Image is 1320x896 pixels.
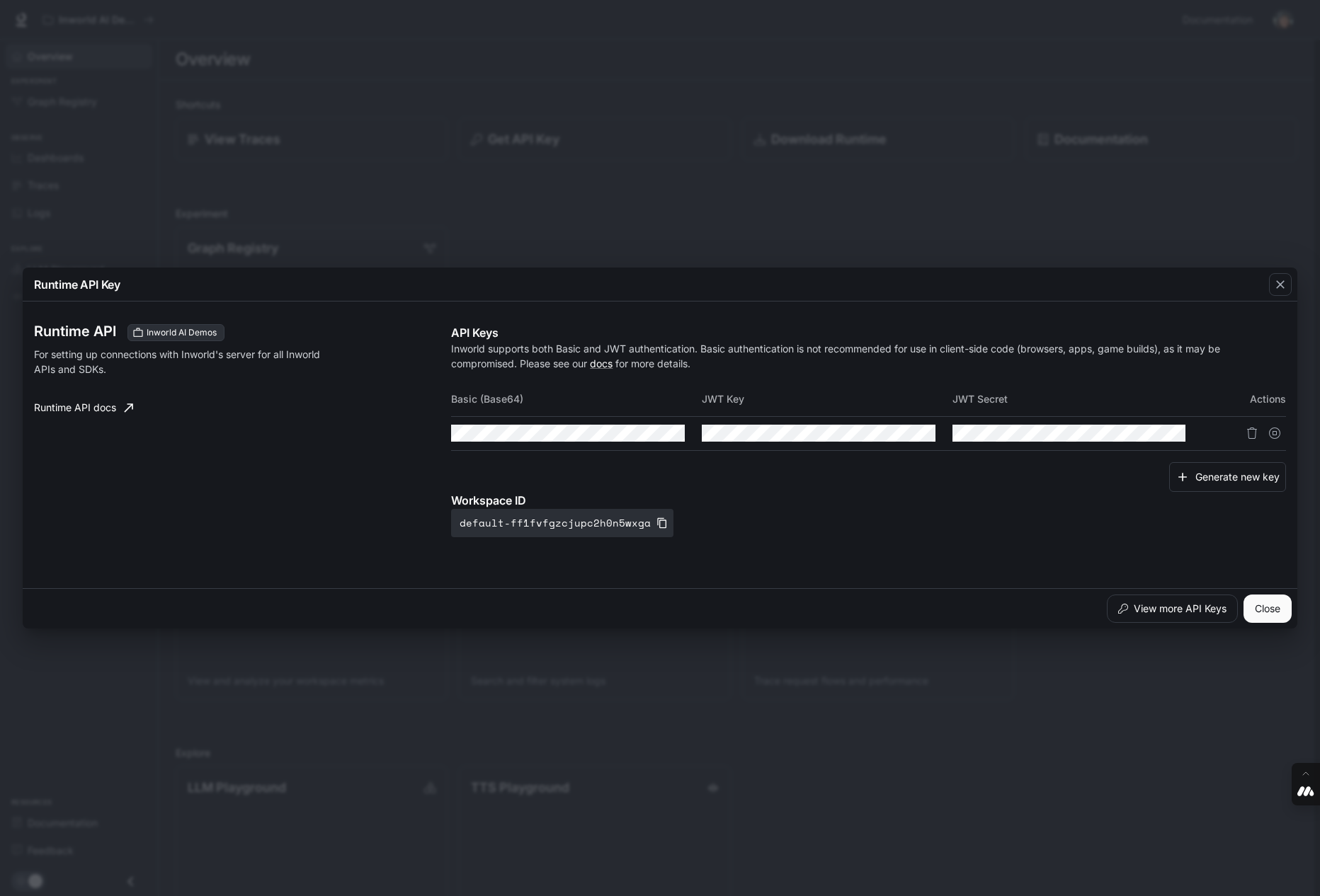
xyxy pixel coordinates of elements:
[34,347,338,377] p: For setting up connections with Inworld's server for all Inworld APIs and SDKs.
[1241,422,1263,444] button: Delete API key
[702,382,952,416] th: JWT Key
[952,382,1203,416] th: JWT Secret
[590,357,613,369] a: docs
[451,341,1286,371] p: Inworld supports both Basic and JWT authentication. Basic authentication is not recommended for u...
[1244,595,1292,623] button: Close
[34,276,120,293] p: Runtime API Key
[141,326,222,339] span: Inworld AI Demos
[1169,462,1286,493] button: Generate new key
[1202,382,1286,416] th: Actions
[451,509,673,537] button: default-ff1fvfgzcjupc2h0n5wxga
[451,492,1286,509] p: Workspace ID
[127,324,224,341] div: These keys will apply to your current workspace only
[34,324,116,338] h3: Runtime API
[1263,422,1286,444] button: Suspend API key
[1107,595,1238,623] button: View more API Keys
[28,394,139,422] a: Runtime API docs
[451,382,702,416] th: Basic (Base64)
[451,324,1286,341] p: API Keys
